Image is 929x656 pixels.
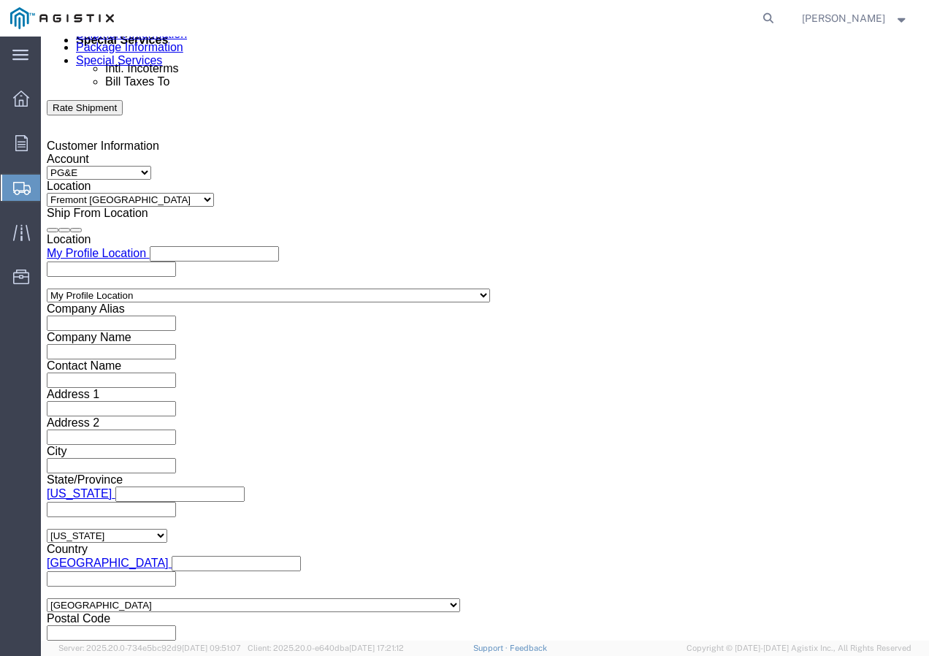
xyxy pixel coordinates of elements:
span: Client: 2025.20.0-e640dba [248,644,404,652]
span: Server: 2025.20.0-734e5bc92d9 [58,644,241,652]
a: Feedback [510,644,547,652]
span: Copyright © [DATE]-[DATE] Agistix Inc., All Rights Reserved [687,642,911,655]
button: [PERSON_NAME] [801,9,909,27]
span: [DATE] 09:51:07 [182,644,241,652]
span: [DATE] 17:21:12 [349,644,404,652]
img: logo [10,7,114,29]
span: Chavonnie Witherspoon [802,10,885,26]
a: Support [473,644,510,652]
iframe: FS Legacy Container [41,37,929,641]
